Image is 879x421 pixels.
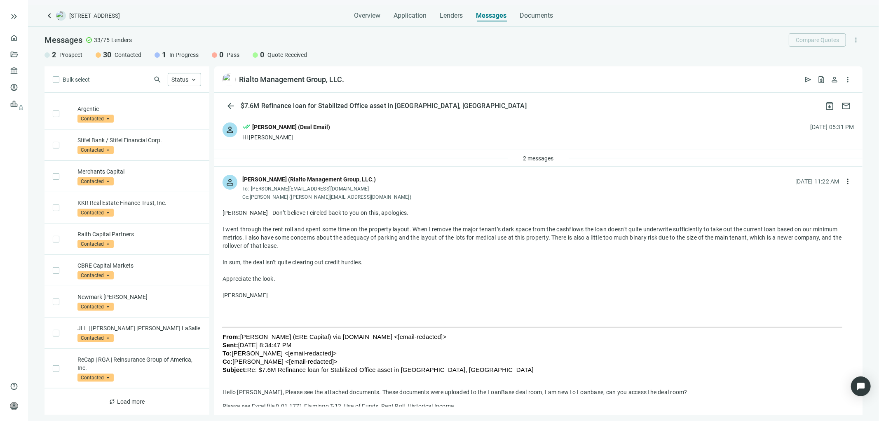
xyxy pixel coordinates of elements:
img: deal-logo [56,11,66,21]
span: Contacted [77,115,114,123]
span: 1 [162,50,166,60]
button: archive [821,98,838,114]
div: Open Intercom Messenger [851,376,871,396]
span: Contacted [77,374,114,382]
span: Contacted [77,303,114,311]
div: [DATE] 11:22 AM [795,177,839,186]
span: Lenders [111,36,132,44]
span: Messages [476,12,506,19]
span: Messages [45,35,82,45]
span: search [153,75,162,84]
span: [STREET_ADDRESS] [69,12,120,20]
span: Status [171,76,188,83]
button: more_vert [841,73,854,86]
div: Cc: [PERSON_NAME] ([PERSON_NAME][EMAIL_ADDRESS][DOMAIN_NAME]) [242,194,411,200]
div: Hi [PERSON_NAME] [242,133,330,141]
p: Argentic [77,105,201,113]
span: Contacted [77,209,114,217]
div: [DATE] 05:31 PM [810,122,854,132]
button: arrow_back [223,98,239,114]
span: [PERSON_NAME][EMAIL_ADDRESS][DOMAIN_NAME] [251,186,369,192]
span: mail [841,101,851,111]
span: more_vert [844,177,852,186]
img: 5dedaba3-712d-438e-b192-b3e3a9f66415 [223,73,236,86]
span: person [10,402,18,410]
div: To: [242,186,411,192]
span: Contacted [77,271,114,280]
span: In Progress [169,51,199,59]
span: person [225,125,235,135]
span: person [830,75,839,84]
span: Contacted [77,240,114,248]
span: Overview [354,12,380,20]
span: sync [109,398,116,405]
span: 0 [260,50,264,60]
span: 2 messages [523,155,554,162]
button: 2 messages [516,152,561,165]
button: more_vert [849,33,863,47]
span: Contacted [77,146,114,154]
span: 0 [219,50,223,60]
div: $7.6M Refinance loan for Stabilized Office asset in [GEOGRAPHIC_DATA], [GEOGRAPHIC_DATA] [239,102,528,110]
button: send [802,73,815,86]
span: request_quote [817,75,825,84]
span: Application [394,12,427,20]
span: Load more [117,398,145,405]
button: mail [838,98,854,114]
div: [PERSON_NAME] (Deal Email) [252,122,330,132]
p: Merchants Capital [77,167,201,176]
a: keyboard_arrow_left [45,11,54,21]
p: JLL | [PERSON_NAME] [PERSON_NAME] LaSalle [77,324,201,332]
span: Quote Received [267,51,307,59]
span: Documents [520,12,553,20]
button: syncLoad more [102,395,152,408]
span: Lenders [440,12,463,20]
p: Raith Capital Partners [77,230,201,238]
span: 30 [103,50,111,60]
span: Contacted [115,51,141,59]
span: done_all [242,122,251,133]
span: Contacted [77,334,114,342]
p: Stifel Bank / Stifel Financial Corp. [77,136,201,144]
p: KKR Real Estate Finance Trust, Inc. [77,199,201,207]
span: send [804,75,812,84]
p: Newmark [PERSON_NAME] [77,293,201,301]
button: more_vert [841,175,854,188]
button: person [828,73,841,86]
button: Compare Quotes [789,33,846,47]
span: keyboard_arrow_up [190,76,197,83]
span: arrow_back [226,101,236,111]
span: 33/75 [94,36,110,44]
p: ReCap | RGA | Reinsurance Group of America, Inc. [77,355,201,372]
span: Bulk select [63,75,90,84]
button: keyboard_double_arrow_right [9,12,19,21]
span: archive [825,101,834,111]
span: more_vert [844,75,852,84]
p: CBRE Capital Markets [77,261,201,270]
span: person [225,177,235,187]
span: Prospect [59,51,82,59]
span: Contacted [77,177,114,186]
span: check_circle [86,37,92,43]
div: Rialto Management Group, LLC. [239,75,344,85]
div: [PERSON_NAME] (Rialto Management Group, LLC.) [242,175,376,184]
button: request_quote [815,73,828,86]
span: 2 [52,50,56,60]
span: more_vert [852,36,860,44]
span: Pass [227,51,239,59]
span: help [10,382,18,390]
